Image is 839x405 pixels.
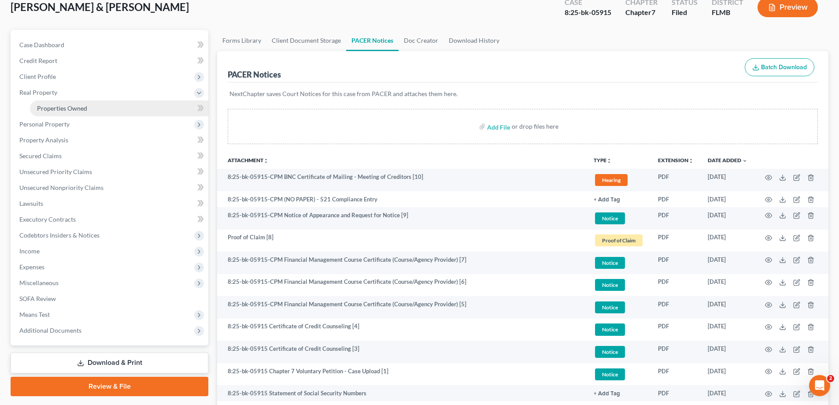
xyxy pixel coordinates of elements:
[606,158,612,163] i: unfold_more
[595,368,625,380] span: Notice
[217,252,587,274] td: 8:25-bk-05915-CPM Financial Management Course Certificate (Course/Agency Provider) [7]
[217,230,587,252] td: Proof of Claim [8]
[651,169,701,191] td: PDF
[217,296,587,319] td: 8:25-bk-05915-CPM Financial Management Course Certificate (Course/Agency Provider) [5]
[12,37,208,53] a: Case Dashboard
[712,7,743,18] div: FLMB
[594,197,620,203] button: + Add Tag
[651,296,701,319] td: PDF
[595,234,643,246] span: Proof of Claim
[229,89,816,98] p: NextChapter saves Court Notices for this case from PACER and attaches them here.
[12,164,208,180] a: Unsecured Priority Claims
[809,375,830,396] iframe: Intercom live chat
[19,168,92,175] span: Unsecured Priority Claims
[594,367,644,382] a: Notice
[19,311,50,318] span: Means Test
[30,100,208,116] a: Properties Owned
[594,322,644,337] a: Notice
[444,30,505,51] a: Download History
[688,158,694,163] i: unfold_more
[217,30,266,51] a: Forms Library
[19,152,62,160] span: Secured Claims
[12,53,208,69] a: Credit Report
[701,191,754,207] td: [DATE]
[12,132,208,148] a: Property Analysis
[701,319,754,341] td: [DATE]
[19,73,56,80] span: Client Profile
[11,377,208,396] a: Review & File
[672,7,698,18] div: Filed
[19,247,40,255] span: Income
[595,212,625,224] span: Notice
[594,233,644,248] a: Proof of Claim
[595,174,628,186] span: Hearing
[217,341,587,363] td: 8:25-bk-05915 Certificate of Credit Counseling [3]
[594,300,644,315] a: Notice
[658,157,694,163] a: Extensionunfold_more
[701,169,754,191] td: [DATE]
[11,0,189,13] span: [PERSON_NAME] & [PERSON_NAME]
[701,385,754,401] td: [DATE]
[12,180,208,196] a: Unsecured Nonpriority Claims
[651,363,701,386] td: PDF
[742,158,747,163] i: expand_more
[827,375,834,382] span: 2
[594,391,620,397] button: + Add Tag
[19,295,56,302] span: SOFA Review
[12,196,208,212] a: Lawsuits
[595,301,625,313] span: Notice
[701,274,754,297] td: [DATE]
[594,158,612,163] button: TYPEunfold_more
[594,211,644,226] a: Notice
[594,278,644,292] a: Notice
[701,207,754,230] td: [DATE]
[228,157,269,163] a: Attachmentunfold_more
[745,58,814,77] button: Batch Download
[701,252,754,274] td: [DATE]
[651,319,701,341] td: PDF
[346,30,399,51] a: PACER Notices
[263,158,269,163] i: unfold_more
[19,136,68,144] span: Property Analysis
[399,30,444,51] a: Doc Creator
[701,230,754,252] td: [DATE]
[19,216,76,223] span: Executory Contracts
[595,279,625,291] span: Notice
[701,296,754,319] td: [DATE]
[708,157,747,163] a: Date Added expand_more
[19,184,103,191] span: Unsecured Nonpriority Claims
[266,30,346,51] a: Client Document Storage
[217,319,587,341] td: 8:25-bk-05915 Certificate of Credit Counseling [4]
[761,63,807,71] span: Batch Download
[594,256,644,270] a: Notice
[701,341,754,363] td: [DATE]
[19,327,81,334] span: Additional Documents
[595,323,625,335] span: Notice
[651,191,701,207] td: PDF
[701,363,754,386] td: [DATE]
[12,291,208,307] a: SOFA Review
[19,279,59,286] span: Miscellaneous
[651,8,655,16] span: 7
[594,195,644,204] a: + Add Tag
[651,274,701,297] td: PDF
[11,353,208,373] a: Download & Print
[594,389,644,398] a: + Add Tag
[19,89,57,96] span: Real Property
[19,120,70,128] span: Personal Property
[217,385,587,401] td: 8:25-bk-05915 Statement of Social Security Numbers
[12,148,208,164] a: Secured Claims
[228,69,281,80] div: PACER Notices
[217,363,587,386] td: 8:25-bk-05915 Chapter 7 Voluntary Petition - Case Upload [1]
[19,231,100,239] span: Codebtors Insiders & Notices
[19,57,57,64] span: Credit Report
[651,385,701,401] td: PDF
[594,173,644,187] a: Hearing
[651,207,701,230] td: PDF
[12,212,208,227] a: Executory Contracts
[651,252,701,274] td: PDF
[217,191,587,207] td: 8:25-bk-05915-CPM (NO PAPER) - 521 Compliance Entry
[651,230,701,252] td: PDF
[594,345,644,359] a: Notice
[595,346,625,358] span: Notice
